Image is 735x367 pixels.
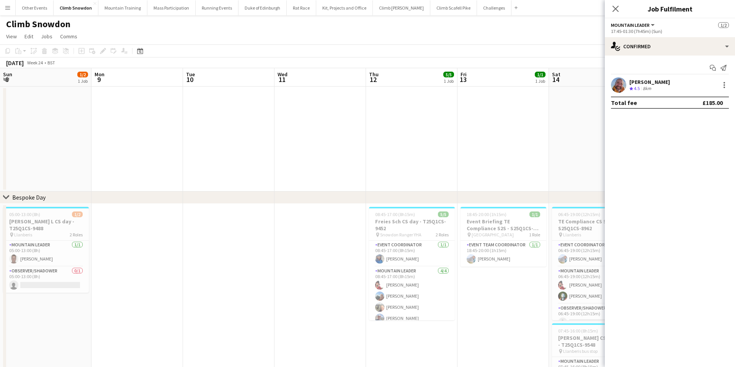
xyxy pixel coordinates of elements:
button: Other Events [16,0,54,15]
a: Edit [21,31,36,41]
span: Thu [369,71,379,78]
span: Snowdon Ranger YHA [380,232,421,238]
span: Wed [278,71,287,78]
span: 12 [368,75,379,84]
button: Running Events [196,0,238,15]
app-card-role: Observer/Shadower0/105:00-13:00 (8h) [3,267,89,293]
span: Tue [186,71,195,78]
h3: [PERSON_NAME] CS Crib Goch - T25Q1CS-9548 [552,334,638,348]
span: Edit [24,33,33,40]
span: Sun [3,71,12,78]
a: Jobs [38,31,56,41]
span: 2 Roles [70,232,83,238]
h3: [PERSON_NAME] L CS day - T25Q1CS-9488 [3,218,89,232]
div: 17:45-01:30 (7h45m) (Sun) [611,28,729,34]
app-job-card: 08:45-17:00 (8h15m)5/5Freies Sch CS day - T25Q1CS-9452 Snowdon Ranger YHA2 RolesEvent Coordinator... [369,207,455,320]
h3: TE Compliance CS S2S - S25Q1CS-8962 [552,218,638,232]
span: Llanberis [14,232,32,238]
button: Kit, Projects and Office [316,0,373,15]
button: Challenges [477,0,511,15]
div: [DATE] [6,59,24,67]
span: Mountain Leader [611,22,650,28]
span: 1/1 [535,72,546,77]
app-job-card: 18:45-20:00 (1h15m)1/1Event Briefing TE Compliance S2S - S25Q1CS-8962 [GEOGRAPHIC_DATA]1 RoleEven... [461,207,546,267]
div: [PERSON_NAME] [629,79,670,85]
span: 1/2 [718,22,729,28]
span: 13 [459,75,467,84]
button: Mountain Leader [611,22,656,28]
span: 18:45-20:00 (1h15m) [467,211,506,217]
app-job-card: 06:45-19:00 (12h15m)3/4TE Compliance CS S2S - S25Q1CS-8962 Llanberis3 RolesEvent Coordinator1/106... [552,207,638,320]
span: 1/2 [72,211,83,217]
span: 11 [276,75,287,84]
app-card-role: Observer/Shadower0/106:45-19:00 (12h15m) [552,304,638,330]
span: [GEOGRAPHIC_DATA] [472,232,514,238]
button: Rat Race [287,0,316,15]
button: Climb Scafell Pike [430,0,477,15]
span: 08:45-17:00 (8h15m) [375,211,415,217]
button: Duke of Edinburgh [238,0,287,15]
span: Llanberis bus stop [563,348,598,354]
span: 5/5 [443,72,454,77]
span: 9 [93,75,105,84]
span: Sat [552,71,560,78]
span: 07:45-16:00 (8h15m) [558,328,598,334]
div: 1 Job [444,78,454,84]
span: Week 24 [25,60,44,66]
h3: Job Fulfilment [605,4,735,14]
span: Fri [461,71,467,78]
h1: Climb Snowdon [6,18,70,30]
span: Comms [60,33,77,40]
div: £185.00 [702,99,723,106]
span: 5/5 [438,211,449,217]
h3: Freies Sch CS day - T25Q1CS-9452 [369,218,455,232]
span: 1 Role [529,232,540,238]
div: BST [47,60,55,66]
div: 1 Job [78,78,88,84]
span: 4.5 [634,85,640,91]
app-job-card: 05:00-13:00 (8h)1/2[PERSON_NAME] L CS day - T25Q1CS-9488 Llanberis2 RolesMountain Leader1/105:00-... [3,207,89,293]
div: Bespoke Day [12,193,46,201]
button: Mass Participation [147,0,196,15]
span: Jobs [41,33,52,40]
h3: Event Briefing TE Compliance S2S - S25Q1CS-8962 [461,218,546,232]
a: Comms [57,31,80,41]
a: View [3,31,20,41]
app-card-role: Event Coordinator1/106:45-19:00 (12h15m)[PERSON_NAME] [552,241,638,267]
span: 2 Roles [436,232,449,238]
span: 8 [2,75,12,84]
span: 14 [551,75,560,84]
span: 1/2 [77,72,88,77]
span: Mon [95,71,105,78]
span: View [6,33,17,40]
app-card-role: Event Coordinator1/108:45-17:00 (8h15m)[PERSON_NAME] [369,241,455,267]
span: Llanberis [563,232,581,238]
button: Climb Snowdon [54,0,98,15]
div: Confirmed [605,37,735,56]
span: 1/1 [529,211,540,217]
div: Total fee [611,99,637,106]
button: Mountain Training [98,0,147,15]
app-card-role: Mountain Leader2/206:45-19:00 (12h15m)[PERSON_NAME][PERSON_NAME] [552,267,638,304]
div: 1 Job [535,78,545,84]
button: Climb [PERSON_NAME] [373,0,430,15]
span: 06:45-19:00 (12h15m) [558,211,600,217]
div: 8km [641,85,653,92]
app-card-role: Mountain Leader4/408:45-17:00 (8h15m)[PERSON_NAME][PERSON_NAME][PERSON_NAME][PERSON_NAME] [369,267,455,326]
span: 05:00-13:00 (8h) [9,211,40,217]
span: 10 [185,75,195,84]
app-card-role: Mountain Leader1/105:00-13:00 (8h)[PERSON_NAME] [3,241,89,267]
app-card-role: Event Team Coordinator1/118:45-20:00 (1h15m)[PERSON_NAME] [461,241,546,267]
